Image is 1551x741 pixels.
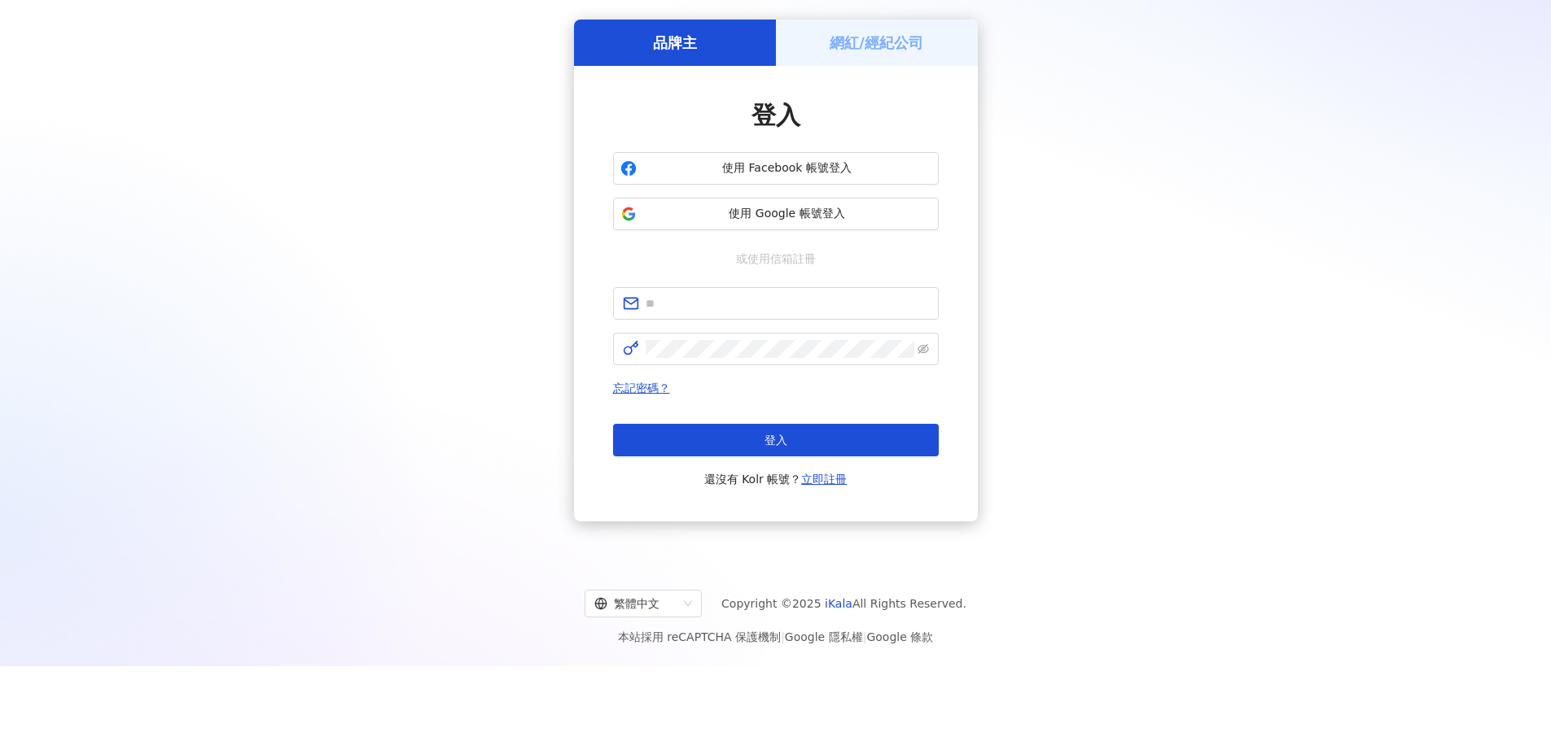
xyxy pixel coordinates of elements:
[781,630,785,643] span: |
[594,591,677,617] div: 繁體中文
[863,630,867,643] span: |
[725,250,827,268] span: 或使用信箱註冊
[785,630,863,643] a: Google 隱私權
[643,160,931,177] span: 使用 Facebook 帳號登入
[704,469,848,489] span: 還沒有 Kolr 帳號？
[613,381,670,394] a: 忘記密碼？
[751,101,800,129] span: 登入
[830,33,923,53] h5: 網紅/經紀公司
[825,597,852,610] a: iKala
[613,198,939,230] button: 使用 Google 帳號登入
[613,424,939,456] button: 登入
[653,33,697,53] h5: 品牌主
[801,473,847,486] a: 立即註冊
[866,630,933,643] a: Google 條款
[721,594,966,613] span: Copyright © 2025 All Rights Reserved.
[918,343,929,355] span: eye-invisible
[618,627,933,647] span: 本站採用 reCAPTCHA 保護機制
[613,152,939,185] button: 使用 Facebook 帳號登入
[643,206,931,222] span: 使用 Google 帳號登入
[765,434,787,447] span: 登入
